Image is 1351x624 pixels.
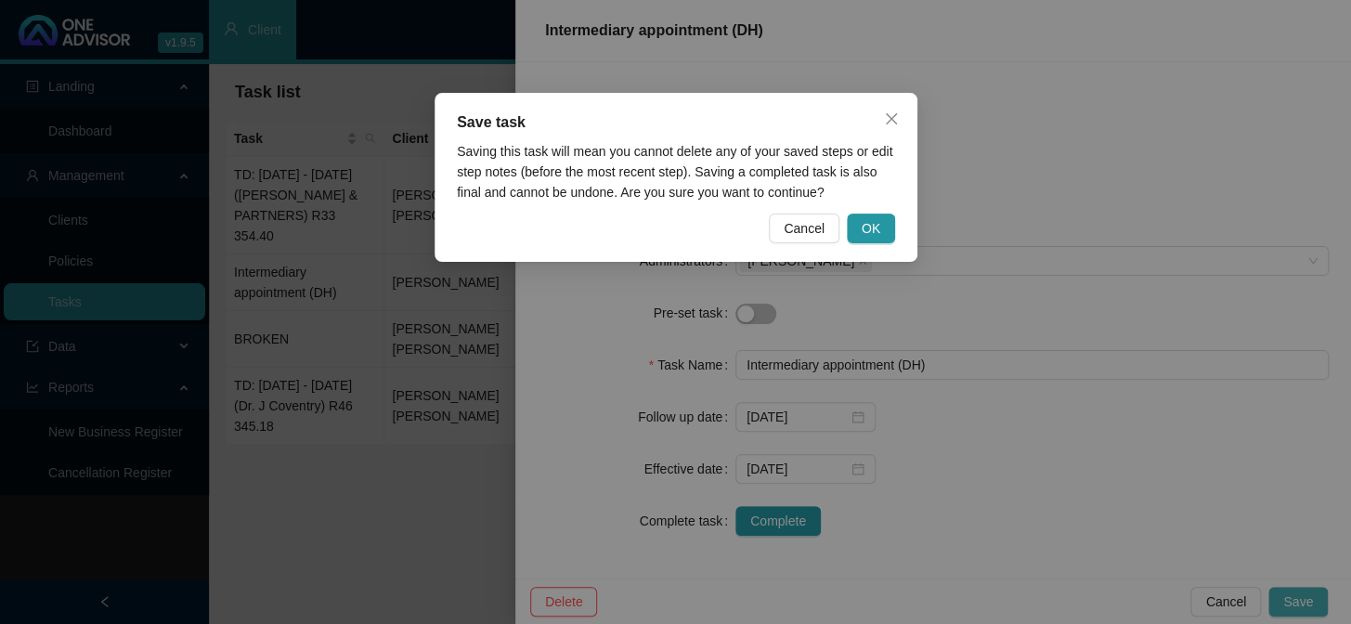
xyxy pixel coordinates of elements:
span: OK [861,218,879,239]
span: close [884,111,899,126]
button: Close [877,104,906,134]
div: Save task [457,111,895,134]
button: OK [846,214,894,243]
button: Cancel [769,214,839,243]
div: Saving this task will mean you cannot delete any of your saved steps or edit step notes (before t... [457,141,895,202]
span: Cancel [784,218,825,239]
